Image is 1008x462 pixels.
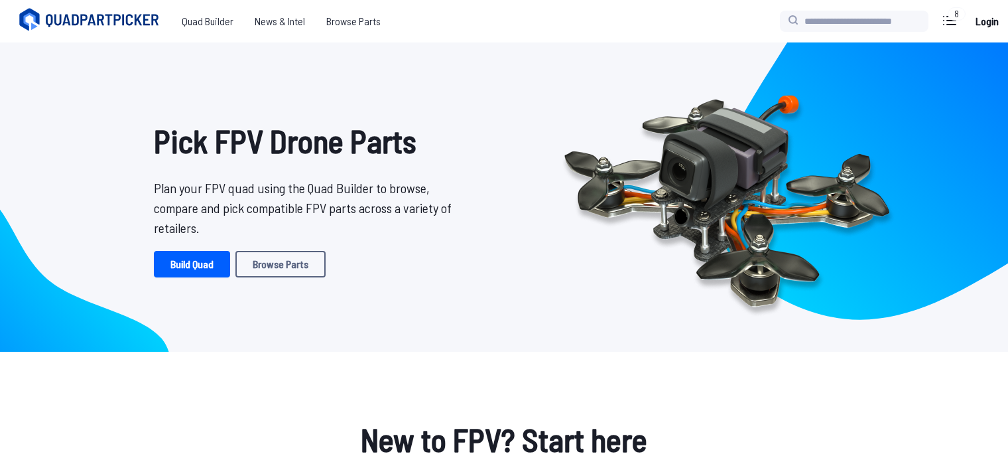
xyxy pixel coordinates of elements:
a: Quad Builder [171,8,244,35]
p: Plan your FPV quad using the Quad Builder to browse, compare and pick compatible FPV parts across... [154,178,462,238]
a: Login [971,8,1003,35]
a: Browse Parts [316,8,391,35]
h1: Pick FPV Drone Parts [154,117,462,165]
a: Browse Parts [235,251,326,277]
a: Build Quad [154,251,230,277]
div: 8 [948,7,966,21]
a: News & Intel [244,8,316,35]
img: Quadcopter [536,64,918,330]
